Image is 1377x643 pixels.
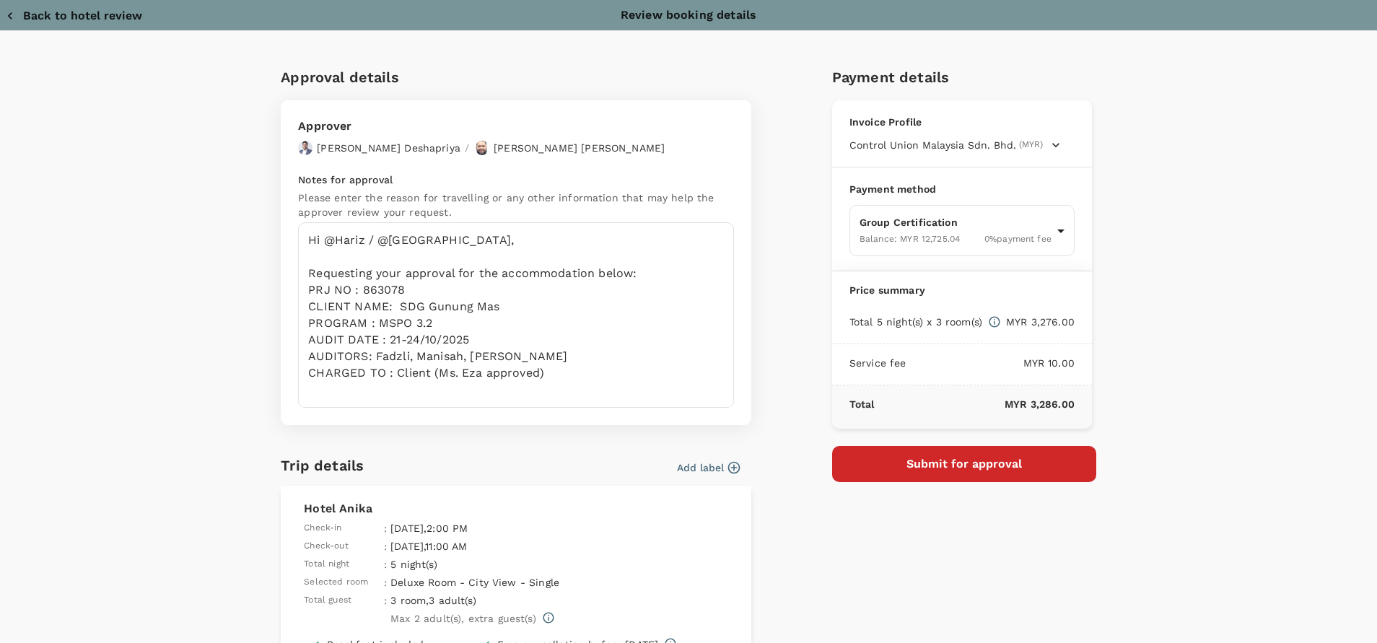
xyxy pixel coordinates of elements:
[849,182,1075,196] p: Payment method
[494,141,665,155] p: [PERSON_NAME] [PERSON_NAME]
[281,454,364,477] h6: Trip details
[849,283,1075,297] p: Price summary
[849,138,1060,152] button: Control Union Malaysia Sdn. Bhd.(MYR)
[849,397,875,411] p: Total
[304,557,349,572] span: Total night
[1019,138,1043,152] span: (MYR)
[384,539,387,554] span: :
[849,205,1075,256] div: Group CertificationBalance: MYR 12,725.040%payment fee
[860,234,960,244] span: Balance : MYR 12,725.04
[849,115,1075,129] p: Invoice Profile
[298,222,734,408] textarea: Hi @Hariz / @[GEOGRAPHIC_DATA], Requesting your approval for the accommodation below: PRJ NO : 86...
[832,66,1096,89] h6: Payment details
[304,500,728,517] p: Hotel Anika
[832,446,1096,482] button: Submit for approval
[475,141,489,155] img: avatar-67b4218f54620.jpeg
[384,521,387,535] span: :
[390,575,598,590] p: Deluxe Room - City View - Single
[304,539,348,554] span: Check-out
[281,66,751,89] h6: Approval details
[298,118,665,135] p: Approver
[390,539,598,554] p: [DATE] , 11:00 AM
[317,141,460,155] p: [PERSON_NAME] Deshapriya
[849,315,982,329] p: Total 5 night(s) x 3 room(s)
[304,521,341,535] span: Check-in
[298,141,312,155] img: avatar-67a5bcb800f47.png
[875,397,1075,411] p: MYR 3,286.00
[390,593,598,608] p: 3 room , 3 adult(s)
[677,460,740,475] button: Add label
[390,521,598,535] p: [DATE] , 2:00 PM
[304,575,368,590] span: Selected room
[384,593,387,608] span: :
[984,234,1052,244] span: 0 % payment fee
[304,517,601,626] table: simple table
[298,172,734,187] p: Notes for approval
[384,557,387,572] span: :
[390,611,536,626] p: Max 2 adult(s) , extra guest(s)
[304,593,351,608] span: Total guest
[860,215,1052,229] p: Group Certification
[465,141,469,155] p: /
[621,6,756,24] p: Review booking details
[1001,315,1075,329] p: MYR 3,276.00
[849,138,1016,152] span: Control Union Malaysia Sdn. Bhd.
[390,557,598,572] p: 5 night(s)
[849,356,906,370] p: Service fee
[298,191,734,219] p: Please enter the reason for travelling or any other information that may help the approver review...
[384,575,387,590] span: :
[6,9,142,23] button: Back to hotel review
[906,356,1075,370] p: MYR 10.00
